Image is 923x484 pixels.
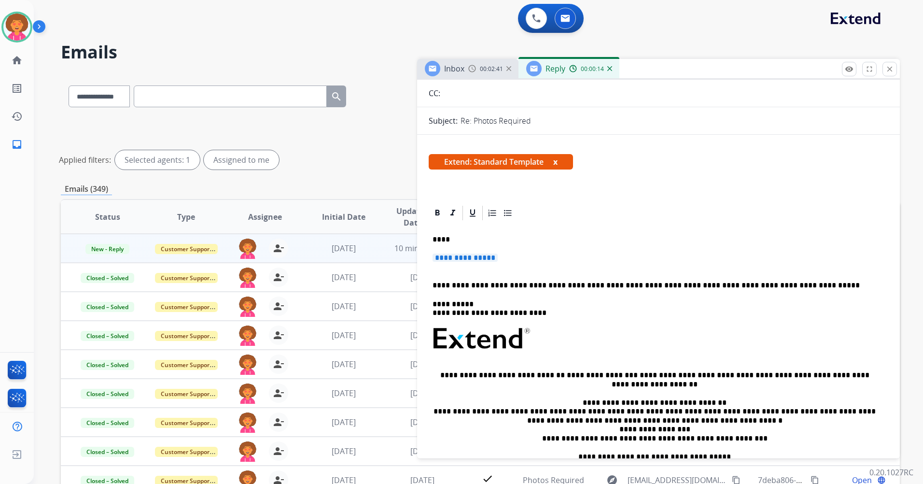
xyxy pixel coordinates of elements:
p: 0.20.1027RC [869,467,913,478]
div: Italic [446,206,460,220]
span: [DATE] [332,388,356,399]
p: Re: Photos Required [461,115,531,127]
mat-icon: person_remove [273,358,284,370]
img: agent-avatar [238,355,257,375]
span: Initial Date [322,211,365,223]
mat-icon: person_remove [273,329,284,341]
mat-icon: remove_red_eye [845,65,853,73]
mat-icon: person_remove [273,271,284,283]
img: agent-avatar [238,297,257,317]
span: [DATE] [332,359,356,370]
mat-icon: person_remove [273,242,284,254]
mat-icon: person_remove [273,416,284,428]
img: agent-avatar [238,326,257,346]
span: [DATE] [332,446,356,456]
mat-icon: person_remove [273,445,284,457]
mat-icon: person_remove [273,300,284,312]
span: Extend: Standard Template [429,154,573,170]
span: [DATE] [410,272,434,283]
div: Selected agents: 1 [115,150,200,170]
mat-icon: close [885,65,894,73]
span: Closed – Solved [81,447,134,457]
span: New - Reply [85,244,129,254]
span: [DATE] [410,359,434,370]
span: Updated Date [391,205,434,228]
h2: Emails [61,43,900,62]
span: Closed – Solved [81,418,134,428]
span: [DATE] [410,446,434,456]
p: CC: [429,87,440,99]
span: Customer Support [155,360,218,370]
span: Customer Support [155,447,218,457]
span: [DATE] [410,330,434,341]
span: Type [177,211,195,223]
span: Customer Support [155,244,218,254]
span: Closed – Solved [81,331,134,341]
span: [DATE] [410,417,434,427]
p: Subject: [429,115,458,127]
span: Closed – Solved [81,302,134,312]
mat-icon: inbox [11,139,23,150]
img: agent-avatar [238,268,257,288]
mat-icon: person_remove [273,387,284,399]
mat-icon: history [11,111,23,122]
div: Assigned to me [204,150,279,170]
mat-icon: search [331,91,342,102]
span: [DATE] [332,330,356,341]
span: Inbox [444,63,464,74]
img: agent-avatar [238,413,257,433]
p: Applied filters: [59,154,111,166]
span: Assignee [248,211,282,223]
div: Bullet List [501,206,515,220]
img: agent-avatar [238,441,257,462]
span: Reply [545,63,565,74]
button: x [553,156,558,168]
span: Customer Support [155,418,218,428]
span: 00:00:14 [581,65,604,73]
mat-icon: home [11,55,23,66]
span: Status [95,211,120,223]
span: [DATE] [410,388,434,399]
span: Customer Support [155,302,218,312]
mat-icon: fullscreen [865,65,874,73]
div: Ordered List [485,206,500,220]
img: agent-avatar [238,384,257,404]
span: [DATE] [332,243,356,254]
span: [DATE] [332,301,356,312]
mat-icon: list_alt [11,83,23,94]
span: [DATE] [410,301,434,312]
span: Closed – Solved [81,360,134,370]
span: Customer Support [155,273,218,283]
span: 00:02:41 [480,65,503,73]
span: Closed – Solved [81,273,134,283]
span: 10 minutes ago [394,243,450,254]
span: Closed – Solved [81,389,134,399]
span: [DATE] [332,272,356,283]
img: avatar [3,14,30,41]
img: agent-avatar [238,239,257,259]
div: Bold [430,206,445,220]
span: Customer Support [155,389,218,399]
p: Emails (349) [61,183,112,195]
span: Customer Support [155,331,218,341]
span: [DATE] [332,417,356,427]
div: Underline [465,206,480,220]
